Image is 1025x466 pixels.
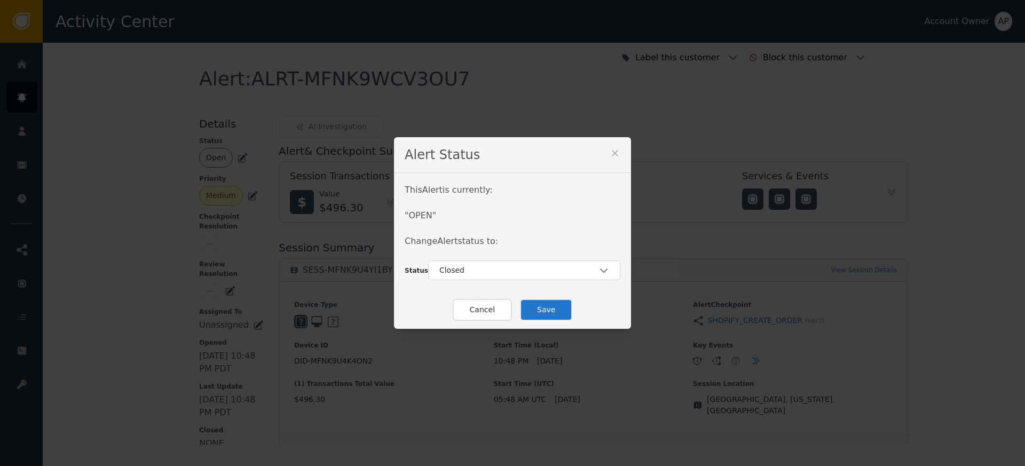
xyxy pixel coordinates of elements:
[405,236,498,246] span: Change Alert status to:
[520,299,572,321] button: Save
[453,299,512,321] button: Cancel
[405,185,493,195] span: This Alert is currently:
[394,137,631,173] div: Alert Status
[405,267,428,274] span: Status
[428,260,620,280] button: Closed
[439,265,598,276] div: Closed
[405,210,436,220] span: " OPEN "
